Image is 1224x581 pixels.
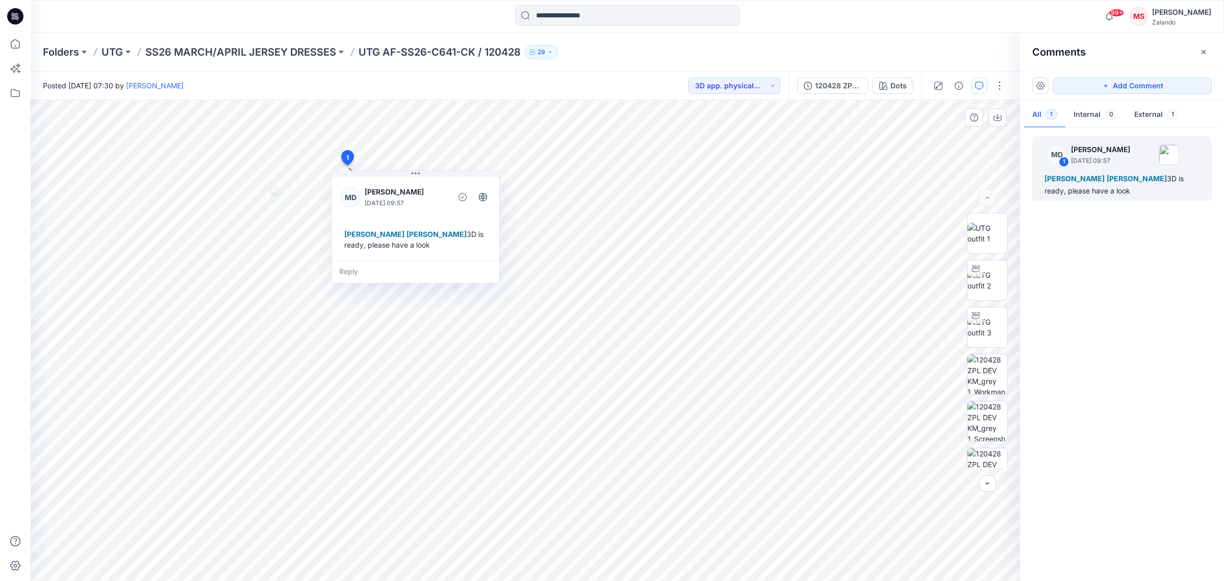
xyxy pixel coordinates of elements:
a: SS26 MARCH/APRIL JERSEY DRESSES [145,45,336,59]
img: 120428 ZPL DEV KM_grey 1_Screenshot 2025-09-04 160825 [967,401,1007,441]
div: 3D is ready, please have a look [1044,173,1200,197]
div: 120428 ZPL DEV KM [815,80,862,91]
img: UTG outfit 1 [967,223,1007,244]
span: 1 [346,153,349,162]
div: Dots [890,80,907,91]
img: UTG outfit 2 [967,270,1007,291]
span: 1 [1045,109,1057,119]
span: 99+ [1109,9,1124,17]
button: Add Comment [1053,78,1212,94]
p: 29 [538,46,545,58]
div: MD [1047,144,1067,165]
button: Details [951,78,967,94]
p: [PERSON_NAME] [1071,143,1130,156]
span: [PERSON_NAME] [406,230,467,238]
h2: Comments [1032,46,1086,58]
span: [PERSON_NAME] [344,230,404,238]
img: 120428 ZPL DEV KM_grey 1_Screenshot 2025-09-04 160853 [967,448,1007,488]
a: [PERSON_NAME] [126,81,184,90]
div: MD [340,187,361,207]
a: UTG [101,45,123,59]
span: [PERSON_NAME] [1044,174,1105,183]
button: 120428 ZPL DEV KM [797,78,869,94]
a: Folders [43,45,79,59]
img: 120428 ZPL DEV KM_grey 1_Workmanship illustrations - 120428 [967,354,1007,394]
p: [PERSON_NAME] [365,186,448,198]
button: 29 [525,45,558,59]
p: [DATE] 09:57 [1071,156,1130,166]
button: All [1024,102,1065,128]
div: 1 [1059,157,1069,167]
p: UTG AF-SS26-C641-CK / 120428 [359,45,521,59]
div: [PERSON_NAME] [1152,6,1211,18]
img: UTG outfit 3 [967,317,1007,338]
button: Dots [873,78,913,94]
p: [DATE] 09:57 [365,198,448,208]
button: External [1126,102,1187,128]
div: Reply [332,260,499,283]
span: Posted [DATE] 07:30 by [43,80,184,91]
div: MS [1130,7,1148,26]
button: Internal [1065,102,1126,128]
div: Zalando [1152,18,1211,26]
div: 3D is ready, please have a look [340,225,491,254]
span: [PERSON_NAME] [1107,174,1167,183]
span: 0 [1105,109,1118,119]
span: 1 [1167,109,1179,119]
